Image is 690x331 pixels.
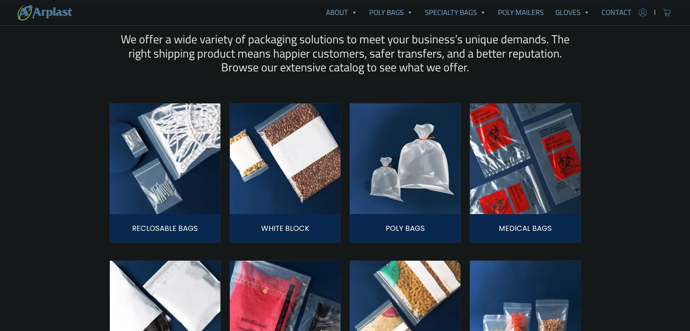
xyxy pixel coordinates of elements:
a: White Block [261,223,309,233]
span: | [654,8,656,17]
a: Poly Mailers [492,5,550,20]
a: Poly Bags [363,5,419,20]
a: Medical Bags [499,223,552,233]
a: Reclosable Bags [132,223,198,233]
a: Contact [596,5,637,20]
a: Poly Bags [386,223,425,233]
img: logo [17,5,72,20]
h2: We offer a wide variety of packaging solutions to meet your business’s unique demands. The right ... [109,32,581,74]
a: About [320,5,363,20]
a: Specialty Bags [419,5,492,20]
a: Gloves [550,5,596,20]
